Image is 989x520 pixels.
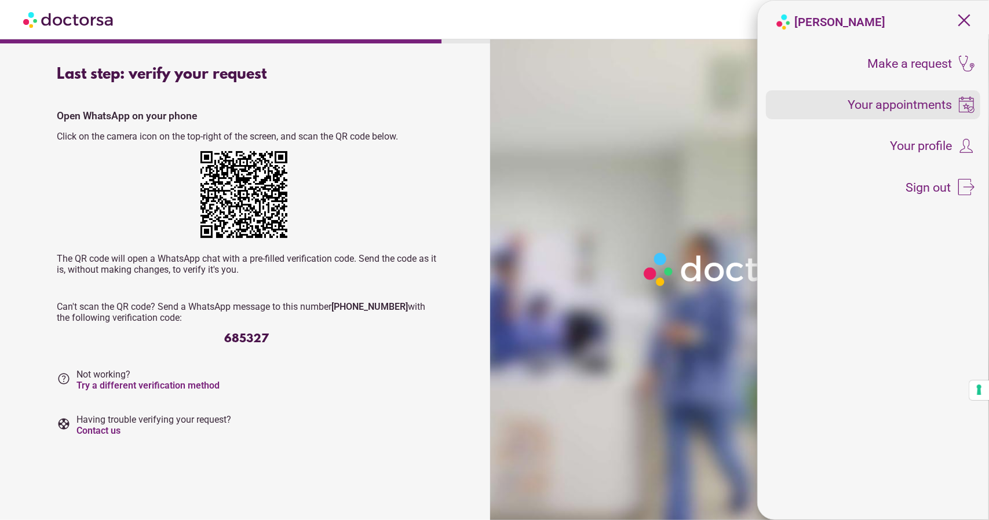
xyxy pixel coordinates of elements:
img: Doctorsa.com [23,6,115,32]
img: logo-doctorsa-baloon.png [775,14,791,30]
strong: [PERSON_NAME] [794,15,885,29]
p: The QR code will open a WhatsApp chat with a pre-filled verification code. Send the code as it is... [57,253,437,275]
img: icons8-sign-out-50.png [958,179,975,195]
span: Your appointments [848,98,952,111]
span: Make a request [868,57,952,70]
span: Not working? [76,369,220,391]
img: Logo-Doctorsa-trans-White-partial-flat.png [638,247,836,291]
span: Your profile [891,140,952,152]
p: Can't scan the QR code? Send a WhatsApp message to this number with the following verification code: [57,301,437,323]
div: 685327 [57,332,437,346]
span: Sign out [906,181,951,194]
a: Try a different verification method [76,380,220,391]
p: Click on the camera icon on the top-right of the screen, and scan the QR code below. [57,131,437,142]
img: icons8-customer-100.png [958,138,975,154]
i: support [57,417,71,431]
img: icons8-booking-100.png [958,97,975,113]
div: https://wa.me/+12673231263?text=My+request+verification+code+is+685327 [200,151,293,244]
img: icons8-stethoscope-100.png [958,56,975,72]
img: W+LQ6QAAAAZJREFUAwAmSDRLF5YsGwAAAABJRU5ErkJggg== [200,151,287,238]
a: Contact us [76,425,121,436]
strong: Open WhatsApp on your phone [57,110,197,122]
span: Having trouble verifying your request? [76,414,231,436]
button: Your consent preferences for tracking technologies [969,380,989,400]
span: close [953,9,975,31]
div: Last step: verify your request [57,66,437,83]
strong: [PHONE_NUMBER] [331,301,408,312]
i: help [57,372,71,386]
